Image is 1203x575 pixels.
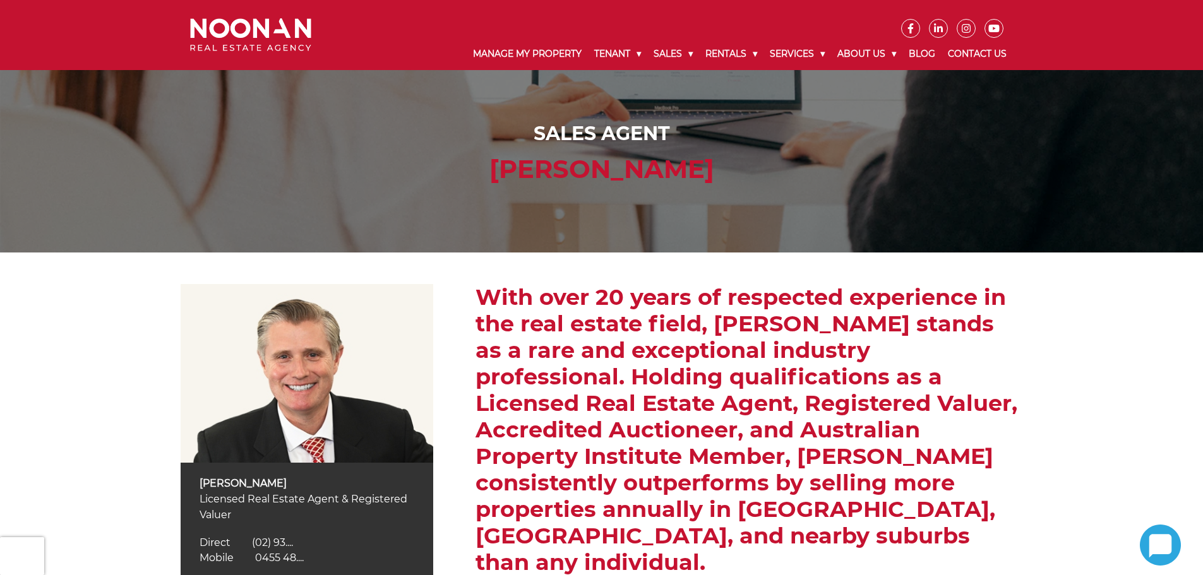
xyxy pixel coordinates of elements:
[190,18,311,52] img: Noonan Real Estate Agency
[763,38,831,70] a: Services
[902,38,942,70] a: Blog
[467,38,588,70] a: Manage My Property
[200,536,230,548] span: Direct
[200,536,293,548] a: Click to reveal phone number
[181,284,433,463] img: David Hughes
[831,38,902,70] a: About Us
[255,552,304,564] span: 0455 48....
[193,154,1010,184] h1: [PERSON_NAME]
[200,552,304,564] a: Click to reveal phone number
[588,38,647,70] a: Tenant
[699,38,763,70] a: Rentals
[252,536,293,548] span: (02) 93....
[193,119,1010,148] div: Sales Agent
[200,552,234,564] span: Mobile
[200,491,414,523] p: Licensed Real Estate Agent & Registered Valuer
[647,38,699,70] a: Sales
[200,475,414,491] p: [PERSON_NAME]
[942,38,1013,70] a: Contact Us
